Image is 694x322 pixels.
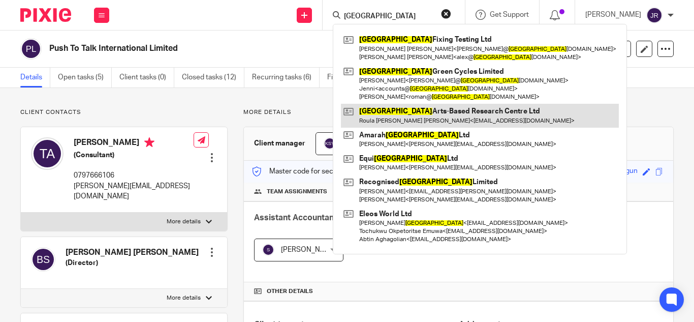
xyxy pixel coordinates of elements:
h5: (Director) [66,258,199,268]
p: More details [167,294,201,302]
h4: [PERSON_NAME] [74,137,194,150]
img: Pixie [20,8,71,22]
h2: Push To Talk International Limited [49,43,438,54]
h3: Client manager [254,138,305,149]
a: Client tasks (0) [119,68,174,87]
a: Recurring tasks (6) [252,68,320,87]
span: Get Support [490,11,529,18]
span: Other details [267,287,313,296]
img: svg%3E [31,137,64,170]
p: 0797666106 [74,170,194,181]
p: More details [167,218,201,226]
button: Clear [441,9,451,19]
a: Open tasks (5) [58,68,112,87]
a: Details [20,68,50,87]
a: Closed tasks (12) [182,68,244,87]
p: [PERSON_NAME] [585,10,641,20]
img: svg%3E [646,7,663,23]
span: Assistant Accountant [254,214,337,222]
h5: (Consultant) [74,150,194,160]
img: svg%3E [31,247,55,272]
p: Master code for secure communications and files [251,166,427,177]
a: Files [327,68,350,87]
input: Search [343,12,434,21]
img: svg%3E [20,38,42,60]
p: Client contacts [20,108,228,116]
img: svg%3E [324,137,336,150]
p: More details [243,108,674,116]
span: [PERSON_NAME] S [281,246,343,253]
span: Team assignments [267,188,327,196]
h4: [PERSON_NAME] [PERSON_NAME] [66,247,199,258]
i: Primary [144,137,154,148]
img: svg%3E [262,244,274,256]
p: [PERSON_NAME][EMAIL_ADDRESS][DOMAIN_NAME] [74,181,194,202]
